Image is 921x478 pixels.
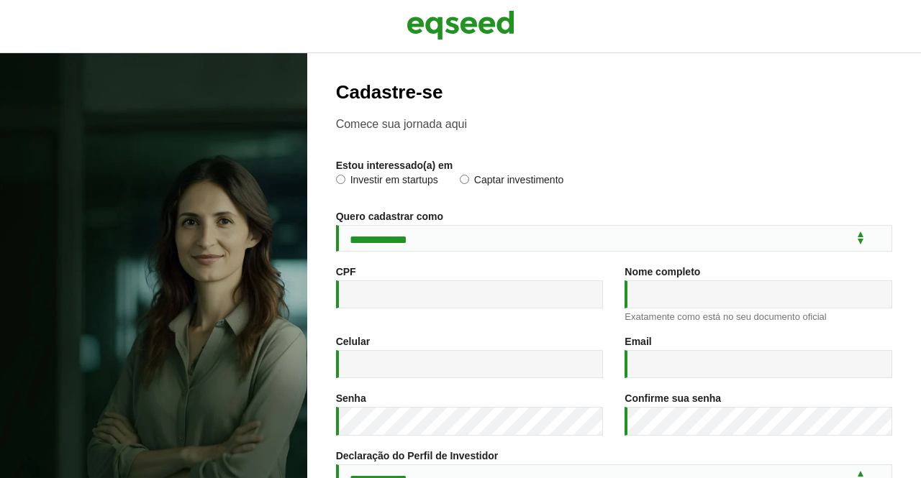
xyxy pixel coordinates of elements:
img: EqSeed Logo [407,7,514,43]
label: Celular [336,336,370,346]
label: Investir em startups [336,175,438,189]
label: Confirme sua senha [625,393,721,403]
label: Captar investimento [460,175,564,189]
label: Estou interessado(a) em [336,160,453,170]
input: Captar investimento [460,175,469,184]
h2: Cadastre-se [336,82,892,103]
label: CPF [336,267,356,277]
div: Exatamente como está no seu documento oficial [625,312,892,321]
label: Email [625,336,651,346]
p: Comece sua jornada aqui [336,117,892,131]
label: Declaração do Perfil de Investidor [336,451,499,461]
label: Senha [336,393,366,403]
label: Nome completo [625,267,700,277]
input: Investir em startups [336,175,345,184]
label: Quero cadastrar como [336,211,443,221]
